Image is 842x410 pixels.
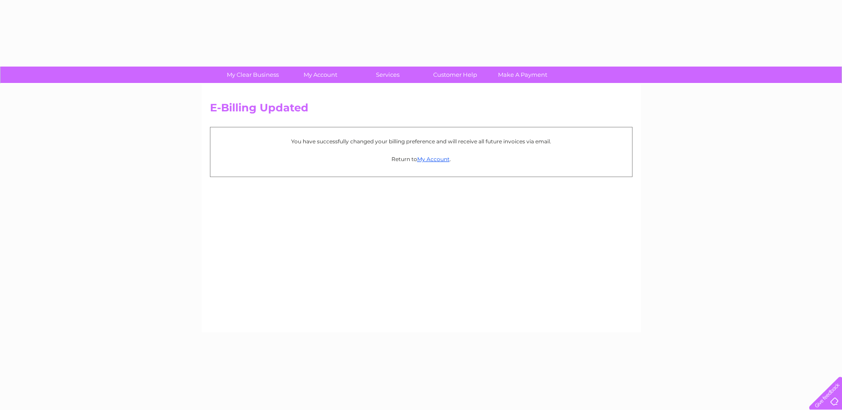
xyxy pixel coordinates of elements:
[284,67,357,83] a: My Account
[486,67,559,83] a: Make A Payment
[215,155,628,163] p: Return to .
[351,67,424,83] a: Services
[216,67,289,83] a: My Clear Business
[215,137,628,146] p: You have successfully changed your billing preference and will receive all future invoices via em...
[210,102,632,118] h2: E-Billing Updated
[419,67,492,83] a: Customer Help
[417,156,450,162] a: My Account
